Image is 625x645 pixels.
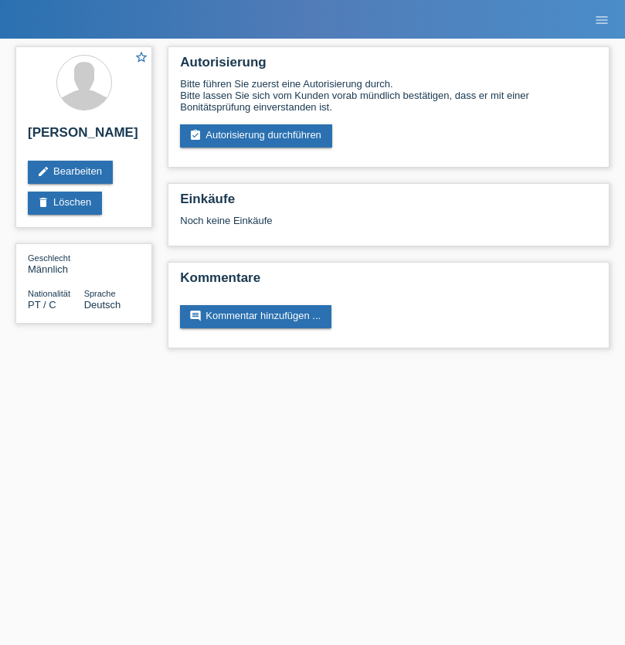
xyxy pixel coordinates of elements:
[28,289,70,298] span: Nationalität
[189,129,202,141] i: assignment_turned_in
[28,253,70,263] span: Geschlecht
[180,55,597,78] h2: Autorisierung
[28,299,56,311] span: Portugal / C / 01.09.2021
[28,192,102,215] a: deleteLöschen
[180,215,597,238] div: Noch keine Einkäufe
[134,50,148,66] a: star_border
[180,124,332,148] a: assignment_turned_inAutorisierung durchführen
[586,15,617,24] a: menu
[180,78,597,113] div: Bitte führen Sie zuerst eine Autorisierung durch. Bitte lassen Sie sich vom Kunden vorab mündlich...
[84,289,116,298] span: Sprache
[84,299,121,311] span: Deutsch
[180,305,331,328] a: commentKommentar hinzufügen ...
[134,50,148,64] i: star_border
[180,192,597,215] h2: Einkäufe
[28,125,140,148] h2: [PERSON_NAME]
[189,310,202,322] i: comment
[28,161,113,184] a: editBearbeiten
[180,270,597,294] h2: Kommentare
[28,252,84,275] div: Männlich
[594,12,610,28] i: menu
[37,165,49,178] i: edit
[37,196,49,209] i: delete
